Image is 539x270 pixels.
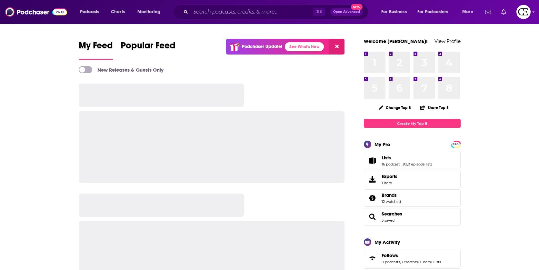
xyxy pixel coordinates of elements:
[382,155,432,161] a: Lists
[420,101,449,114] button: Share Top 8
[382,192,397,198] span: Brands
[374,141,390,147] div: My Pro
[418,260,418,264] span: ,
[483,6,494,17] a: Show notifications dropdown
[121,40,175,60] a: Popular Feed
[382,260,400,264] a: 0 podcasts
[133,7,169,17] button: open menu
[499,6,509,17] a: Show notifications dropdown
[366,212,379,221] a: Searches
[408,162,432,166] a: 0 episode lists
[5,6,67,18] img: Podchaser - Follow, Share and Rate Podcasts
[382,218,394,223] a: 3 saved
[431,260,441,264] a: 0 lists
[382,192,401,198] a: Brands
[191,7,313,17] input: Search podcasts, credits, & more...
[452,142,460,146] a: PRO
[79,40,113,55] span: My Feed
[401,260,418,264] a: 0 creators
[516,5,531,19] span: Logged in as cozyearthaudio
[366,254,379,263] a: Follows
[364,38,428,44] a: Welcome [PERSON_NAME]!
[382,174,397,179] span: Exports
[458,7,481,17] button: open menu
[382,155,391,161] span: Lists
[366,175,379,184] span: Exports
[377,7,415,17] button: open menu
[434,38,461,44] a: View Profile
[400,260,401,264] span: ,
[75,7,107,17] button: open menu
[333,10,360,14] span: Open Advanced
[366,194,379,203] a: Brands
[242,44,282,49] p: Podchaser Update!
[407,162,408,166] span: ,
[107,7,129,17] a: Charts
[462,7,473,16] span: More
[364,171,461,188] a: Exports
[364,250,461,267] span: Follows
[418,260,431,264] a: 0 users
[374,239,400,245] div: My Activity
[417,7,448,16] span: For Podcasters
[516,5,531,19] button: Show profile menu
[330,8,363,16] button: Open AdvancedNew
[111,7,125,16] span: Charts
[121,40,175,55] span: Popular Feed
[382,181,397,185] span: 1 item
[364,152,461,169] span: Lists
[431,260,431,264] span: ,
[516,5,531,19] img: User Profile
[366,156,379,165] a: Lists
[79,40,113,60] a: My Feed
[364,119,461,128] a: Create My Top 8
[382,162,407,166] a: 16 podcast lists
[79,66,164,73] a: New Releases & Guests Only
[382,199,401,204] a: 12 watched
[80,7,99,16] span: Podcasts
[351,4,363,10] span: New
[364,189,461,207] span: Brands
[381,7,407,16] span: For Business
[413,7,458,17] button: open menu
[382,253,398,258] span: Follows
[382,253,441,258] a: Follows
[137,7,160,16] span: Monitoring
[285,42,324,51] a: See What's New
[375,104,415,112] button: Change Top 8
[179,5,374,19] div: Search podcasts, credits, & more...
[382,211,402,217] a: Searches
[313,8,325,16] span: ⌘ K
[364,208,461,225] span: Searches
